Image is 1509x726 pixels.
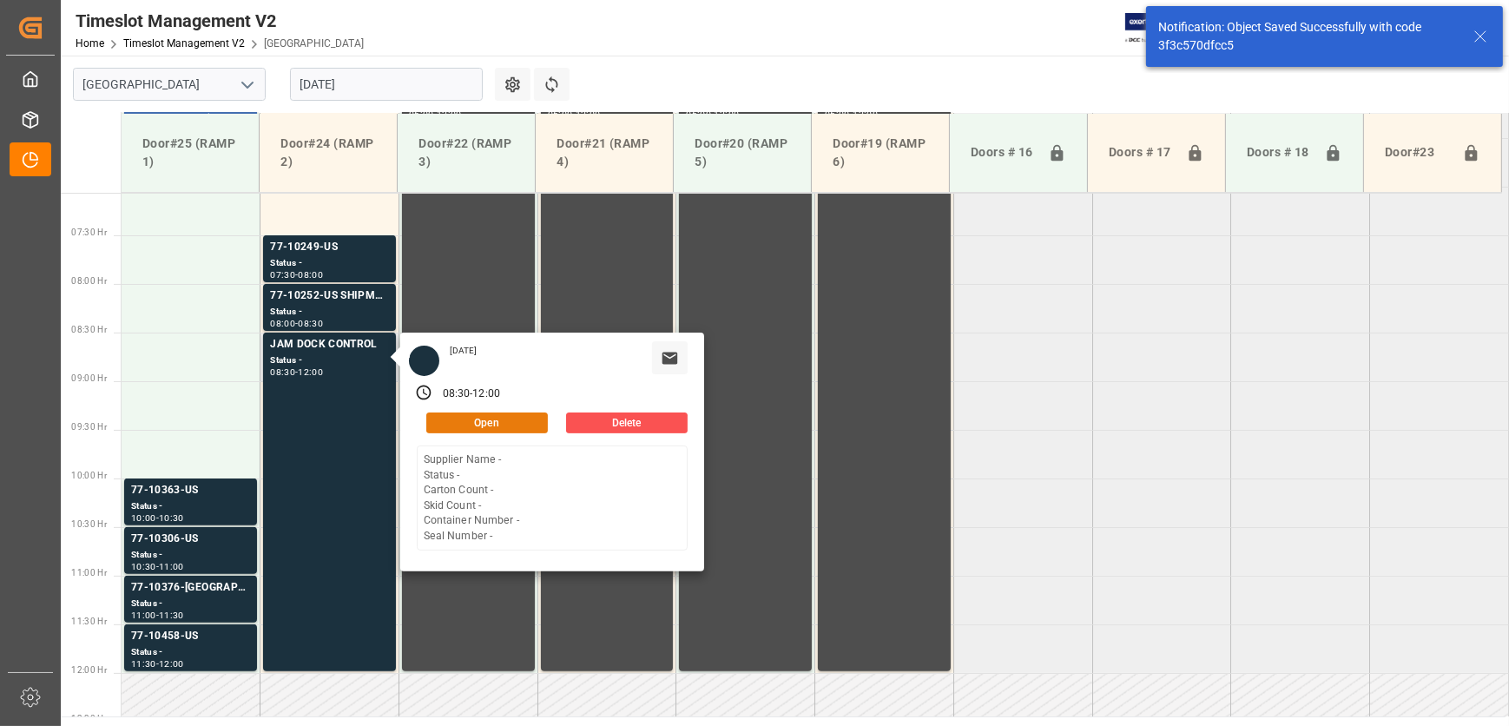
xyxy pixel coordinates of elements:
[131,514,156,522] div: 10:00
[71,617,107,626] span: 11:30 Hr
[444,345,484,357] div: [DATE]
[964,136,1041,169] div: Doors # 16
[470,386,472,402] div: -
[76,37,104,49] a: Home
[270,353,389,368] div: Status -
[156,563,159,571] div: -
[71,228,107,237] span: 07:30 Hr
[131,597,250,611] div: Status -
[270,368,295,376] div: 08:30
[135,128,245,178] div: Door#25 (RAMP 1)
[131,611,156,619] div: 11:00
[295,320,298,327] div: -
[159,514,184,522] div: 10:30
[270,305,389,320] div: Status -
[295,271,298,279] div: -
[71,519,107,529] span: 10:30 Hr
[270,336,389,353] div: JAM DOCK CONTROL
[472,386,500,402] div: 12:00
[270,320,295,327] div: 08:00
[1378,136,1455,169] div: Door#23
[71,276,107,286] span: 08:00 Hr
[270,239,389,256] div: 77-10249-US
[71,665,107,675] span: 12:00 Hr
[73,68,266,101] input: Type to search/select
[131,579,250,597] div: 77-10376-[GEOGRAPHIC_DATA]
[131,645,250,660] div: Status -
[156,611,159,619] div: -
[550,128,659,178] div: Door#21 (RAMP 4)
[131,531,250,548] div: 77-10306-US
[298,271,323,279] div: 08:00
[71,471,107,480] span: 10:00 Hr
[688,128,797,178] div: Door#20 (RAMP 5)
[295,368,298,376] div: -
[156,514,159,522] div: -
[270,271,295,279] div: 07:30
[131,499,250,514] div: Status -
[76,8,364,34] div: Timeslot Management V2
[234,71,260,98] button: open menu
[273,128,383,178] div: Door#24 (RAMP 2)
[298,368,323,376] div: 12:00
[71,325,107,334] span: 08:30 Hr
[123,37,245,49] a: Timeslot Management V2
[156,660,159,668] div: -
[71,373,107,383] span: 09:00 Hr
[424,452,519,544] div: Supplier Name - Status - Carton Count - Skid Count - Container Number - Seal Number -
[159,660,184,668] div: 12:00
[566,412,688,433] button: Delete
[131,660,156,668] div: 11:30
[290,68,483,101] input: DD.MM.YYYY
[298,320,323,327] div: 08:30
[131,548,250,563] div: Status -
[71,714,107,723] span: 12:30 Hr
[159,611,184,619] div: 11:30
[270,256,389,271] div: Status -
[1240,136,1317,169] div: Doors # 18
[426,412,548,433] button: Open
[71,568,107,577] span: 11:00 Hr
[159,563,184,571] div: 11:00
[443,386,471,402] div: 08:30
[1125,13,1185,43] img: Exertis%20JAM%20-%20Email%20Logo.jpg_1722504956.jpg
[131,482,250,499] div: 77-10363-US
[826,128,935,178] div: Door#19 (RAMP 6)
[131,628,250,645] div: 77-10458-US
[131,563,156,571] div: 10:30
[270,287,389,305] div: 77-10252-US SHIPM#/M
[412,128,521,178] div: Door#22 (RAMP 3)
[1158,18,1457,55] div: Notification: Object Saved Successfully with code 3f3c570dfcc5
[1102,136,1179,169] div: Doors # 17
[71,422,107,432] span: 09:30 Hr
